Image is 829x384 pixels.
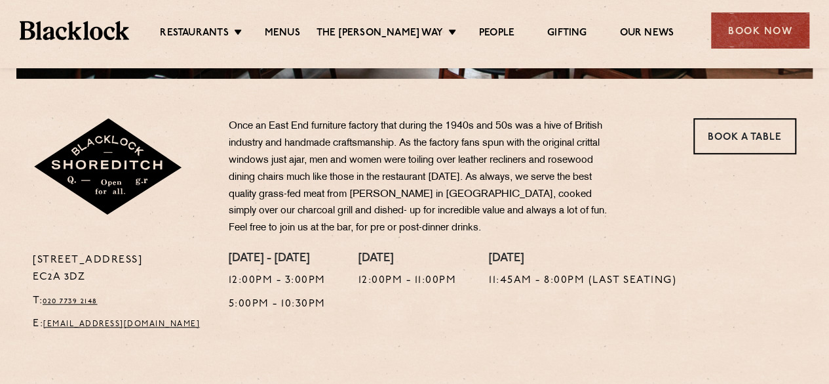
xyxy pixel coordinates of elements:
[160,27,228,41] a: Restaurants
[619,27,674,41] a: Our News
[229,118,615,237] p: Once an East End furniture factory that during the 1940s and 50s was a hive of British industry a...
[265,27,300,41] a: Menus
[229,272,326,289] p: 12:00pm - 3:00pm
[693,118,796,154] a: Book a Table
[229,296,326,313] p: 5:00pm - 10:30pm
[33,118,184,217] img: Shoreditch-stamp-v2-default.svg
[229,252,326,267] h4: [DATE] - [DATE]
[358,252,457,267] h4: [DATE]
[43,297,98,305] a: 020 7739 2148
[711,12,809,49] div: Book Now
[489,272,676,289] p: 11:45am - 8:00pm (Last seating)
[489,252,676,267] h4: [DATE]
[479,27,514,41] a: People
[33,316,209,333] p: E:
[547,27,587,41] a: Gifting
[33,252,209,286] p: [STREET_ADDRESS] EC2A 3DZ
[20,21,129,39] img: BL_Textured_Logo-footer-cropped.svg
[358,272,457,289] p: 12:00pm - 11:00pm
[43,320,200,328] a: [EMAIL_ADDRESS][DOMAIN_NAME]
[317,27,443,41] a: The [PERSON_NAME] Way
[33,293,209,310] p: T:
